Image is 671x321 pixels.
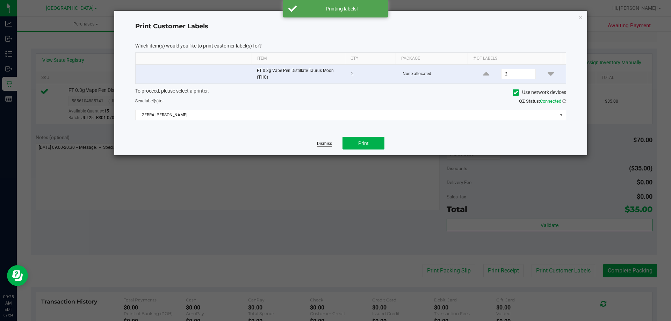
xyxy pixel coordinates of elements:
span: QZ Status: [519,99,566,104]
th: # of labels [468,53,561,65]
th: Qty [345,53,396,65]
span: ZEBRA-[PERSON_NAME] [136,110,557,120]
span: Print [358,140,369,146]
td: 2 [347,65,398,83]
p: Which item(s) would you like to print customer label(s) for? [135,43,566,49]
div: Printing labels! [301,5,383,12]
td: FT 0.3g Vape Pen Distillate Taurus Moon (THC) [253,65,347,83]
a: Dismiss [317,141,332,147]
th: Package [396,53,468,65]
th: Item [252,53,345,65]
span: label(s) [145,99,159,103]
iframe: Resource center [7,265,28,286]
button: Print [342,137,384,149]
td: None allocated [398,65,471,83]
span: Connected [540,99,561,104]
span: Send to: [135,99,164,103]
label: Use network devices [513,89,566,96]
h4: Print Customer Labels [135,22,566,31]
div: To proceed, please select a printer. [130,87,571,98]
